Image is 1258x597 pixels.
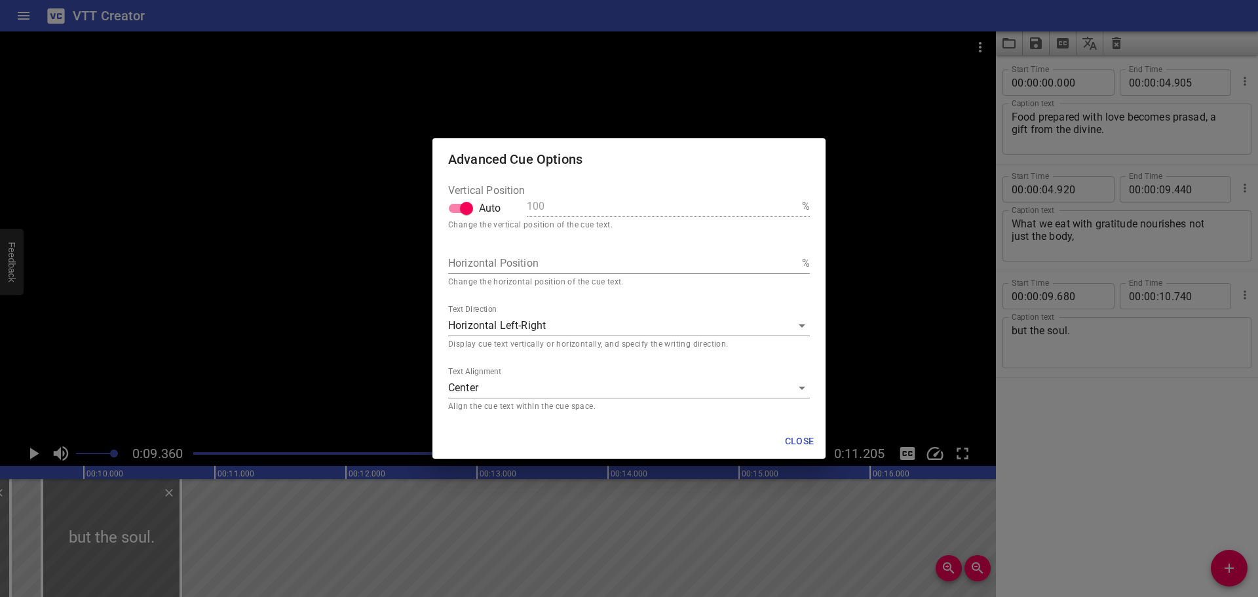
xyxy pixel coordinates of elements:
button: Close [778,429,820,453]
label: Text Direction [448,306,497,314]
p: Align the cue text within the cue space. [448,400,810,414]
p: Change the horizontal position of the cue text. [448,276,810,289]
span: Close [784,433,815,450]
p: % [802,256,810,271]
p: Display cue text vertically or horizontally, and specify the writing direction. [448,338,810,351]
div: Horizontal Left-Right [448,315,810,336]
div: Center [448,377,810,398]
p: Change the vertical position of the cue text. [448,219,810,232]
h2: Advanced Cue Options [448,149,810,170]
span: Auto [479,201,501,216]
p: % [802,199,810,214]
label: Text Alignment [448,368,501,376]
legend: Vertical Position [448,185,525,196]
